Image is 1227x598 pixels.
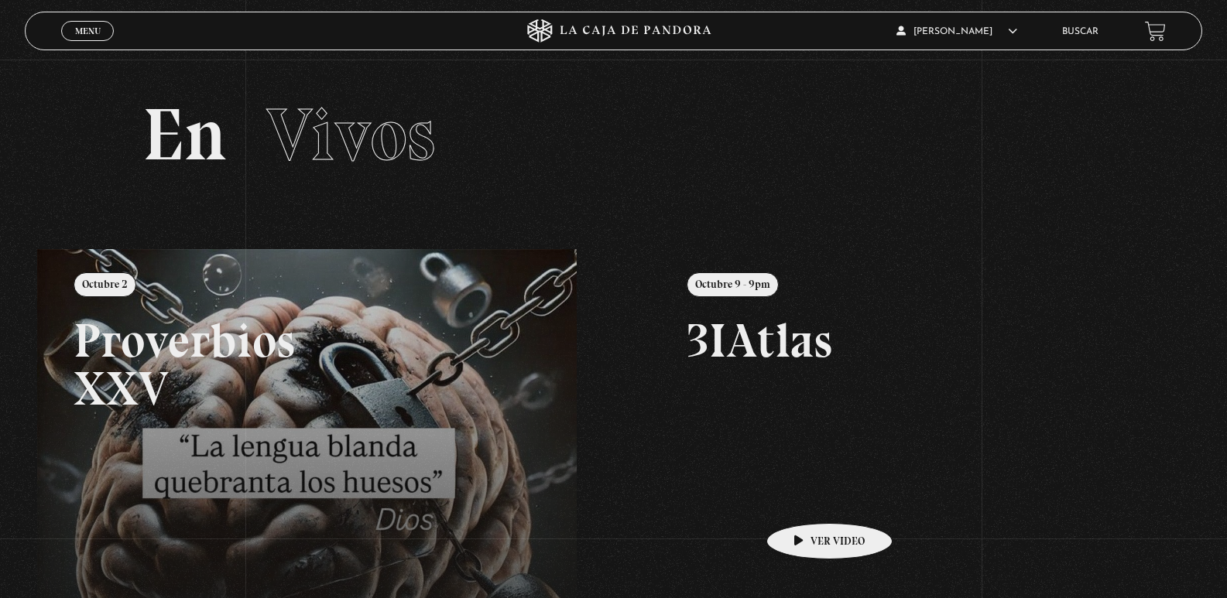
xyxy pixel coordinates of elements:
[896,27,1017,36] span: [PERSON_NAME]
[75,26,101,36] span: Menu
[1145,21,1166,42] a: View your shopping cart
[1062,27,1098,36] a: Buscar
[70,39,106,50] span: Cerrar
[266,91,435,179] span: Vivos
[142,98,1085,172] h2: En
